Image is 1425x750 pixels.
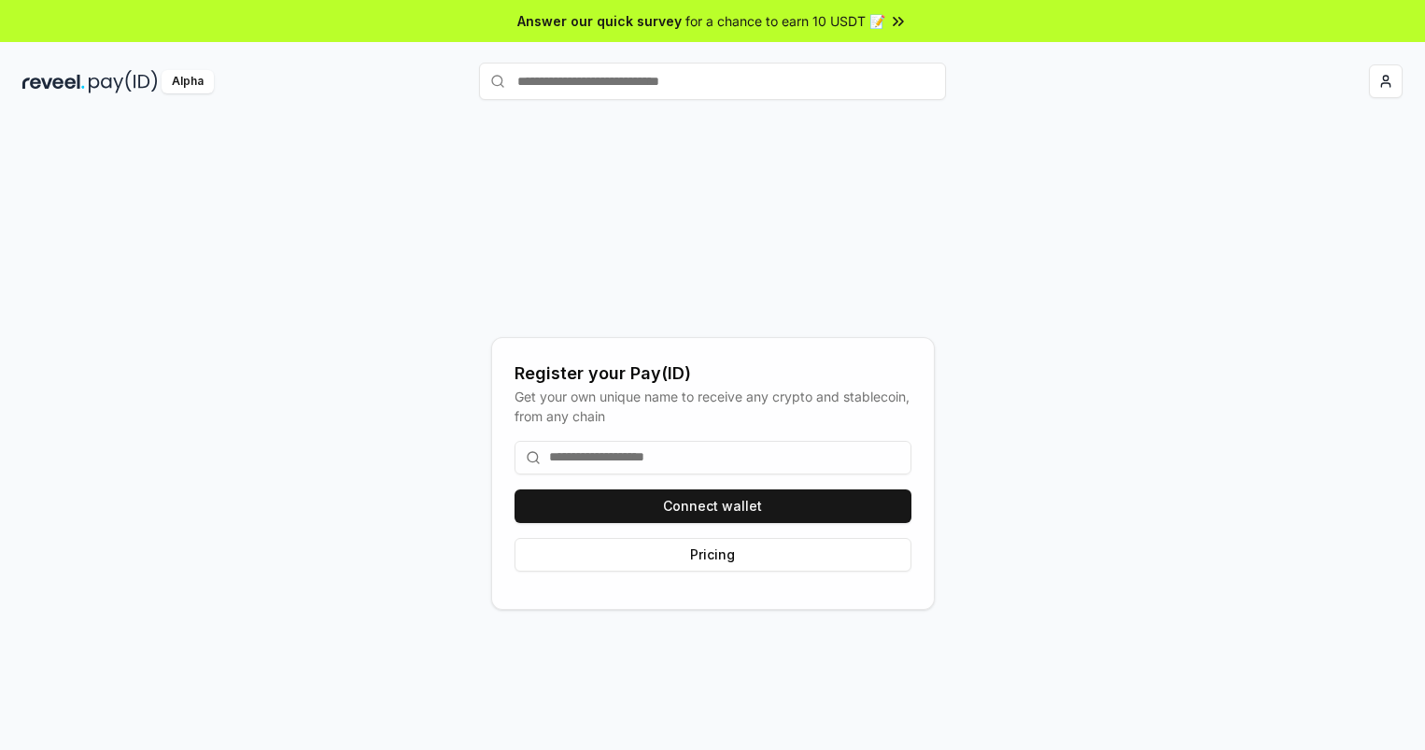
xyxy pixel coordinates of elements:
span: Answer our quick survey [517,11,682,31]
div: Register your Pay(ID) [515,361,911,387]
span: for a chance to earn 10 USDT 📝 [685,11,885,31]
button: Pricing [515,538,911,572]
img: reveel_dark [22,70,85,93]
div: Alpha [162,70,214,93]
div: Get your own unique name to receive any crypto and stablecoin, from any chain [515,387,911,426]
img: pay_id [89,70,158,93]
button: Connect wallet [515,489,911,523]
